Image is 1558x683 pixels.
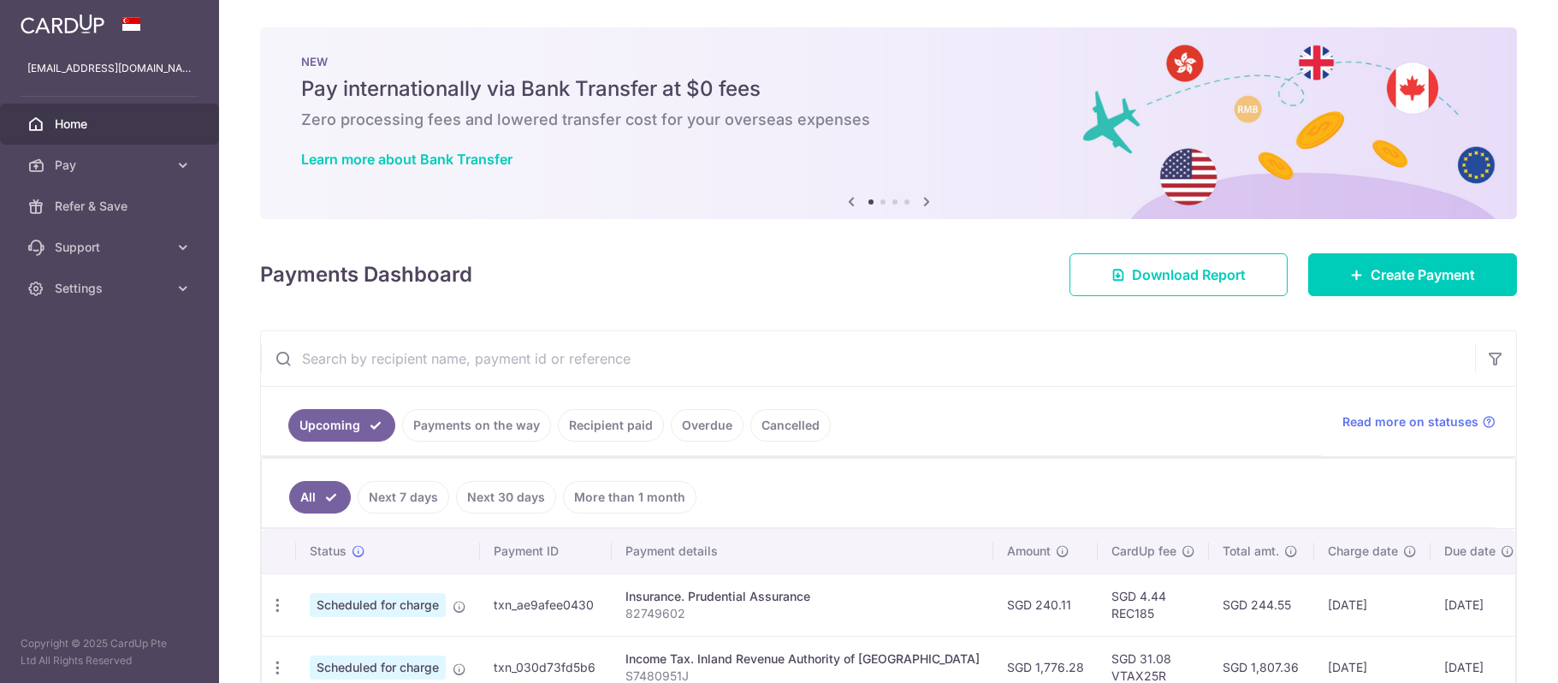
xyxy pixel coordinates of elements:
td: txn_ae9afee0430 [480,573,612,636]
th: Payment details [612,529,993,573]
a: Read more on statuses [1342,413,1496,431]
h5: Pay internationally via Bank Transfer at $0 fees [301,75,1476,103]
td: SGD 244.55 [1209,573,1314,636]
span: Download Report [1132,264,1246,285]
a: Recipient paid [558,409,664,442]
div: Income Tax. Inland Revenue Authority of [GEOGRAPHIC_DATA] [625,650,980,668]
input: Search by recipient name, payment id or reference [261,331,1475,386]
h4: Payments Dashboard [260,259,472,290]
span: Scheduled for charge [310,656,446,680]
span: Total amt. [1223,543,1279,560]
a: More than 1 month [563,481,696,514]
a: Download Report [1069,253,1288,296]
a: All [289,481,351,514]
a: Upcoming [288,409,395,442]
span: Home [55,116,168,133]
span: Amount [1007,543,1051,560]
span: Refer & Save [55,198,168,215]
span: Status [310,543,347,560]
td: SGD 240.11 [993,573,1098,636]
p: 82749602 [625,605,980,622]
span: Create Payment [1371,264,1475,285]
td: [DATE] [1431,573,1528,636]
span: Settings [55,280,168,297]
span: Read more on statuses [1342,413,1478,431]
td: SGD 4.44 REC185 [1098,573,1209,636]
span: Charge date [1328,543,1398,560]
a: Next 30 days [456,481,556,514]
img: CardUp [21,14,104,34]
h6: Zero processing fees and lowered transfer cost for your overseas expenses [301,110,1476,130]
div: Insurance. Prudential Assurance [625,588,980,605]
a: Overdue [671,409,743,442]
a: Learn more about Bank Transfer [301,151,512,168]
a: Payments on the way [402,409,551,442]
span: Pay [55,157,168,174]
a: Next 7 days [358,481,449,514]
a: Create Payment [1308,253,1517,296]
img: Bank transfer banner [260,27,1517,219]
p: NEW [301,55,1476,68]
td: [DATE] [1314,573,1431,636]
span: CardUp fee [1111,543,1176,560]
span: Due date [1444,543,1496,560]
th: Payment ID [480,529,612,573]
a: Cancelled [750,409,831,442]
span: Support [55,239,168,256]
p: [EMAIL_ADDRESS][DOMAIN_NAME] [27,60,192,77]
span: Scheduled for charge [310,593,446,617]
